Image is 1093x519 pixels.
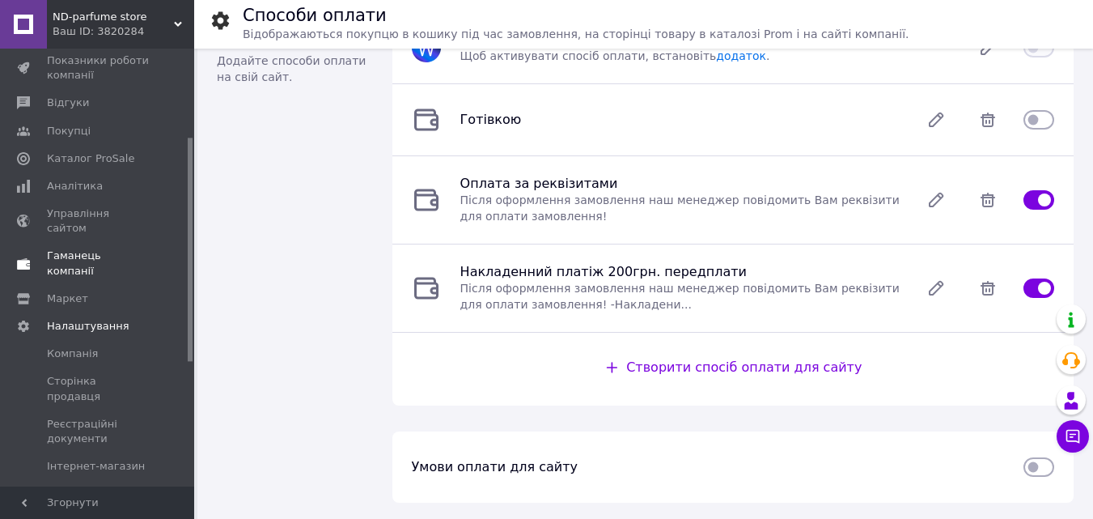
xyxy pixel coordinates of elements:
span: Відгуки [47,96,89,110]
span: ND-parfume store [53,10,174,24]
span: Маркет [47,291,88,306]
span: Налаштування [47,319,129,334]
span: Після оформлення замовлення наш менеджер повідомить Вам реквізити для оплати замовлення! [460,194,900,223]
button: Чат з покупцем [1057,420,1089,453]
span: Гаманець компанії [47,249,150,278]
a: додаток [716,49,766,62]
span: Реєстраційні документи [47,417,150,446]
span: Накладенний платіж 200грн. передплати [460,264,747,279]
span: Інтернет-магазин [47,459,145,474]
span: Аналітика [47,179,103,194]
div: Ваш ID: 3820284 [53,24,194,39]
span: Після оформлення замовлення наш менеджер повідомить Вам реквізити для оплати замовлення! -Накладе... [460,282,900,311]
span: Відображаються покупцю в кошику під час замовлення, на сторінці товару в каталозі Prom і на сайті... [243,28,909,40]
span: Умови оплати для сайту [412,459,578,474]
div: Створити спосіб оплати для сайту [604,359,862,377]
span: Щоб активувати спосіб оплати, встановіть . [460,49,770,62]
span: Управління сайтом [47,206,150,236]
span: Сторінка продавця [47,374,150,403]
span: Каталог ProSale [47,151,134,166]
span: Створити спосіб оплати для сайту [626,359,862,375]
h1: Способи оплати [243,6,387,25]
span: Показники роботи компанії [47,53,150,83]
span: Компанія [47,347,98,361]
span: Додайте способи оплати на свій сайт. [217,54,366,83]
span: Покупці [47,124,91,138]
span: Оплата за реквізитами [460,176,618,191]
span: Готівкою [460,112,522,127]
